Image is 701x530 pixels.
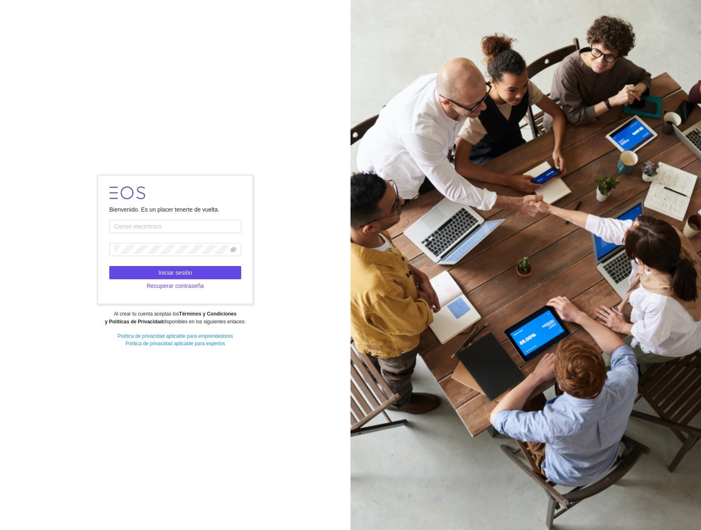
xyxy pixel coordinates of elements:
div: Al crear tu cuenta aceptas los disponibles en los siguientes enlaces: [5,310,345,326]
input: Correo electrónico [109,220,241,233]
div: Bienvenido. Es un placer tenerte de vuelta. [109,205,241,214]
strong: Términos y Condiciones y Políticas de Privacidad [105,311,236,325]
a: Política de privacidad aplicable para emprendedores [118,333,233,339]
button: Recuperar contraseña [109,279,241,292]
span: Recuperar contraseña [147,281,204,290]
span: Iniciar sesión [158,268,192,277]
a: Recuperar contraseña [109,283,241,289]
span: eye-invisible [231,247,236,252]
img: LOGO [109,186,145,199]
button: Iniciar sesión [109,266,241,279]
a: Política de privacidad aplicable para expertos [125,341,225,346]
